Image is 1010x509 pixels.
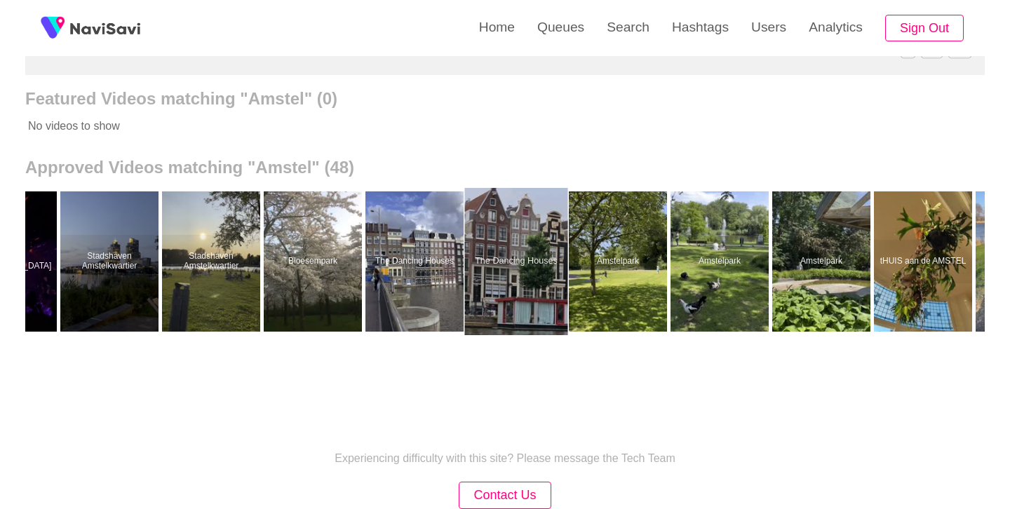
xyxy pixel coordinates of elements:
[772,191,874,332] a: AmstelparkAmstelpark
[365,191,467,332] a: The Dancing HousesThe Dancing Houses
[874,191,976,332] a: tHUIS aan de AMSTELtHUIS aan de AMSTEL
[885,15,964,42] button: Sign Out
[162,191,264,332] a: Stadshaven AmstelkwartierStadshaven Amstelkwartier
[70,21,140,35] img: fireSpot
[60,191,162,332] a: Stadshaven AmstelkwartierStadshaven Amstelkwartier
[459,489,551,501] a: Contact Us
[459,482,551,509] button: Contact Us
[35,11,70,46] img: fireSpot
[25,158,985,177] h2: Approved Videos matching "Amstel" (48)
[569,191,671,332] a: AmstelparkAmstelpark
[335,452,675,465] p: Experiencing difficulty with this site? Please message the Tech Team
[264,191,365,332] a: BloesemparkBloesempark
[25,109,889,144] p: No videos to show
[25,89,985,109] h2: Featured Videos matching "Amstel" (0)
[467,191,569,332] a: The Dancing HousesThe Dancing Houses
[671,191,772,332] a: AmstelparkAmstelpark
